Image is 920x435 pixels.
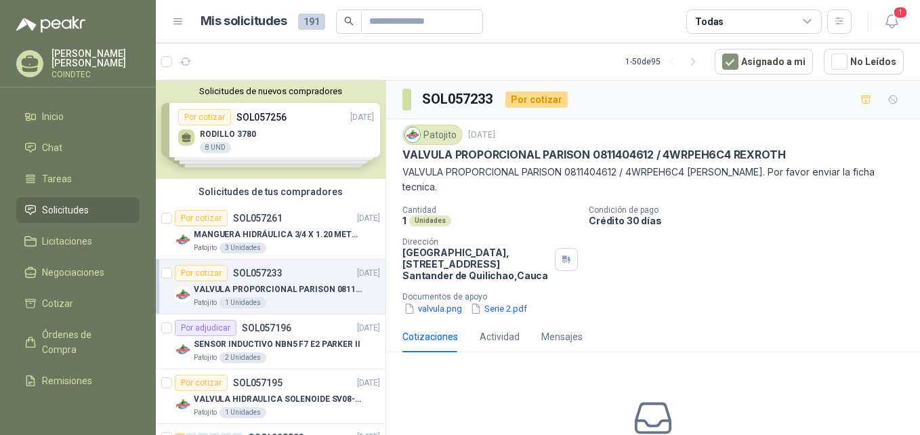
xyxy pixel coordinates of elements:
div: Mensajes [541,329,583,344]
a: Por cotizarSOL057233[DATE] Company LogoVALVULA PROPORCIONAL PARISON 0811404612 / 4WRPEH6C4 REXROT... [156,260,385,314]
div: Por cotizar [175,210,228,226]
a: Inicio [16,104,140,129]
span: Tareas [42,171,72,186]
div: 1 Unidades [219,297,266,308]
a: Chat [16,135,140,161]
a: Por adjudicarSOL057196[DATE] Company LogoSENSOR INDUCTIVO NBN5 F7 E2 PARKER IIPatojito2 Unidades [156,314,385,369]
p: SOL057261 [233,213,283,223]
button: No Leídos [824,49,904,75]
div: Por cotizar [175,375,228,391]
p: [DATE] [357,212,380,225]
a: Tareas [16,166,140,192]
div: Todas [695,14,724,29]
p: [DATE] [357,267,380,280]
span: search [344,16,354,26]
img: Company Logo [175,341,191,358]
a: Cotizar [16,291,140,316]
span: Cotizar [42,296,73,311]
p: Patojito [194,243,217,253]
span: Inicio [42,109,64,124]
img: Company Logo [175,287,191,303]
p: COINDTEC [51,70,140,79]
img: Company Logo [175,232,191,248]
div: 2 Unidades [219,352,266,363]
p: 1 [402,215,406,226]
a: Configuración [16,399,140,425]
img: Company Logo [405,127,420,142]
p: VALVULA PROPORCIONAL PARISON 0811404612 / 4WRPEH6C4 REXROTH [194,283,362,296]
button: Serie 2.pdf [469,302,528,316]
p: Documentos de apoyo [402,292,915,302]
h3: SOL057233 [422,89,495,110]
p: Condición de pago [589,205,915,215]
a: Por cotizarSOL057261[DATE] Company LogoMANGUERA HIDRÁULICA 3/4 X 1.20 METROS DE LONGITUD HR-HR-AC... [156,205,385,260]
a: Licitaciones [16,228,140,254]
p: [DATE] [468,129,495,142]
p: SOL057196 [242,323,291,333]
span: Chat [42,140,62,155]
p: [GEOGRAPHIC_DATA], [STREET_ADDRESS] Santander de Quilichao , Cauca [402,247,549,281]
div: 1 - 50 de 95 [625,51,704,72]
p: Patojito [194,407,217,418]
div: Solicitudes de tus compradores [156,179,385,205]
a: Solicitudes [16,197,140,223]
p: SENSOR INDUCTIVO NBN5 F7 E2 PARKER II [194,338,360,351]
div: Actividad [480,329,520,344]
img: Company Logo [175,396,191,413]
button: 1 [879,9,904,34]
div: 1 Unidades [219,407,266,418]
div: 3 Unidades [219,243,266,253]
p: [PERSON_NAME] [PERSON_NAME] [51,49,140,68]
p: [DATE] [357,377,380,390]
p: SOL057195 [233,378,283,388]
div: Por cotizar [175,265,228,281]
span: 1 [893,6,908,19]
span: Negociaciones [42,265,104,280]
p: VALVULA PROPORCIONAL PARISON 0811404612 / 4WRPEH6C4 REXROTH [402,148,785,162]
span: Licitaciones [42,234,92,249]
a: Negociaciones [16,260,140,285]
div: Patojito [402,125,463,145]
button: Solicitudes de nuevos compradores [161,86,380,96]
span: Órdenes de Compra [42,327,127,357]
div: Solicitudes de nuevos compradoresPor cotizarSOL057256[DATE] RODILLO 37808 UNDPor cotizarSOL057257... [156,81,385,179]
p: [DATE] [357,322,380,335]
div: Unidades [409,215,451,226]
a: Por cotizarSOL057195[DATE] Company LogoVALVULA HIDRAULICA SOLENOIDE SV08-20Patojito1 Unidades [156,369,385,424]
h1: Mis solicitudes [201,12,287,31]
p: VALVULA HIDRAULICA SOLENOIDE SV08-20 [194,393,362,406]
div: Por cotizar [505,91,568,108]
a: Órdenes de Compra [16,322,140,362]
button: Asignado a mi [715,49,813,75]
a: Remisiones [16,368,140,394]
p: Patojito [194,297,217,308]
span: Solicitudes [42,203,89,217]
p: Patojito [194,352,217,363]
p: Crédito 30 días [589,215,915,226]
p: VALVULA PROPORCIONAL PARISON 0811404612 / 4WRPEH6C4 [PERSON_NAME]. Por favor enviar la ficha tecn... [402,165,904,194]
button: valvula.png [402,302,463,316]
p: MANGUERA HIDRÁULICA 3/4 X 1.20 METROS DE LONGITUD HR-HR-ACOPLADA [194,228,362,241]
p: SOL057233 [233,268,283,278]
p: Cantidad [402,205,578,215]
span: 191 [298,14,325,30]
div: Por adjudicar [175,320,236,336]
p: Dirección [402,237,549,247]
img: Logo peakr [16,16,85,33]
span: Remisiones [42,373,92,388]
div: Cotizaciones [402,329,458,344]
